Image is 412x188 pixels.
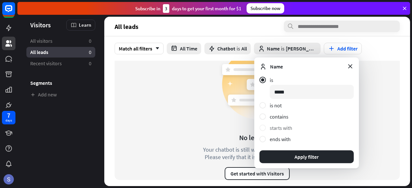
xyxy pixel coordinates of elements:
[163,4,169,13] div: 3
[89,49,91,56] aside: 0
[30,38,52,44] span: All visitors
[167,43,201,54] button: All Time
[286,45,317,52] span: [PERSON_NAME]
[152,47,159,50] i: arrow_down
[281,45,285,52] span: is
[267,45,280,52] span: Name
[239,133,276,142] div: No leads yet
[191,146,323,161] div: Your chatbot is still waiting for its first visitor. Please verify that it is active and accessible.
[217,45,235,52] span: Chatbot
[89,60,91,67] aside: 0
[30,49,48,56] span: All leads
[225,167,290,180] button: Get started with Visitors
[247,3,284,13] div: Subscribe now
[324,43,362,54] button: Add filter
[26,80,95,86] h3: Segments
[26,89,95,100] a: Add new
[237,45,240,52] span: is
[7,112,10,118] div: 7
[270,102,354,109] div: is not
[270,113,354,120] div: contains
[115,43,164,54] div: Match all filters
[270,125,354,131] div: starts with
[5,118,12,123] div: days
[26,36,95,46] a: All visitors 0
[5,3,24,22] button: Open LiveChat chat widget
[270,63,283,70] span: Name
[115,23,138,30] span: All leads
[30,60,62,67] span: Recent visitors
[2,111,15,124] a: 7 days
[270,136,354,142] div: ends with
[79,22,91,28] span: Learn
[30,21,51,29] span: Visitors
[241,45,247,52] span: All
[270,77,354,83] div: is
[89,38,91,44] aside: 0
[26,58,95,69] a: Recent visitors 0
[259,150,354,163] button: Apply filter
[135,4,241,13] div: Subscribe in days to get your first month for $1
